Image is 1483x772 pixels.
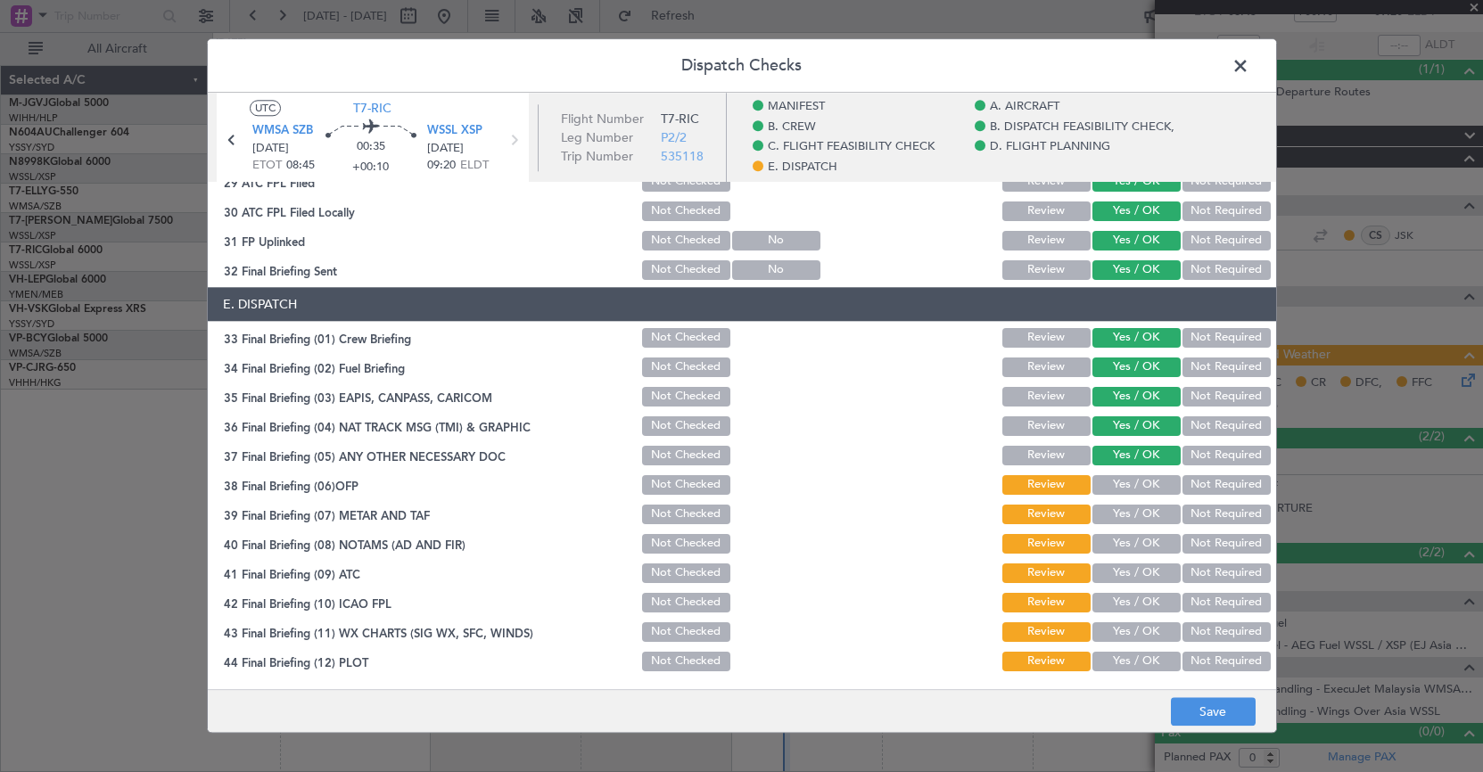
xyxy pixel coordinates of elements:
header: Dispatch Checks [208,39,1276,93]
span: B. DISPATCH FEASIBILITY CHECK, [990,119,1174,136]
button: Not Required [1182,475,1271,495]
button: Not Required [1182,387,1271,407]
button: Save [1171,698,1256,727]
button: Not Required [1182,416,1271,436]
button: Not Required [1182,505,1271,524]
button: Yes / OK [1092,416,1181,436]
button: Yes / OK [1092,446,1181,465]
button: Not Required [1182,534,1271,554]
button: Not Required [1182,622,1271,642]
button: Yes / OK [1092,563,1181,583]
button: Yes / OK [1092,357,1181,377]
button: Not Required [1182,652,1271,671]
button: Not Required [1182,172,1271,192]
button: Not Required [1182,593,1271,612]
button: Yes / OK [1092,622,1181,642]
button: Not Required [1182,446,1271,465]
button: Yes / OK [1092,172,1181,192]
button: Not Required [1182,328,1271,348]
button: Yes / OK [1092,201,1181,221]
button: Yes / OK [1092,652,1181,671]
button: Not Required [1182,201,1271,221]
button: Yes / OK [1092,593,1181,612]
button: Not Required [1182,231,1271,250]
button: Yes / OK [1092,475,1181,495]
button: Yes / OK [1092,260,1181,280]
button: Yes / OK [1092,387,1181,407]
button: Yes / OK [1092,328,1181,348]
button: Yes / OK [1092,534,1181,554]
button: Not Required [1182,563,1271,583]
button: Not Required [1182,357,1271,377]
button: Yes / OK [1092,505,1181,524]
button: Yes / OK [1092,231,1181,250]
button: Not Required [1182,260,1271,280]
